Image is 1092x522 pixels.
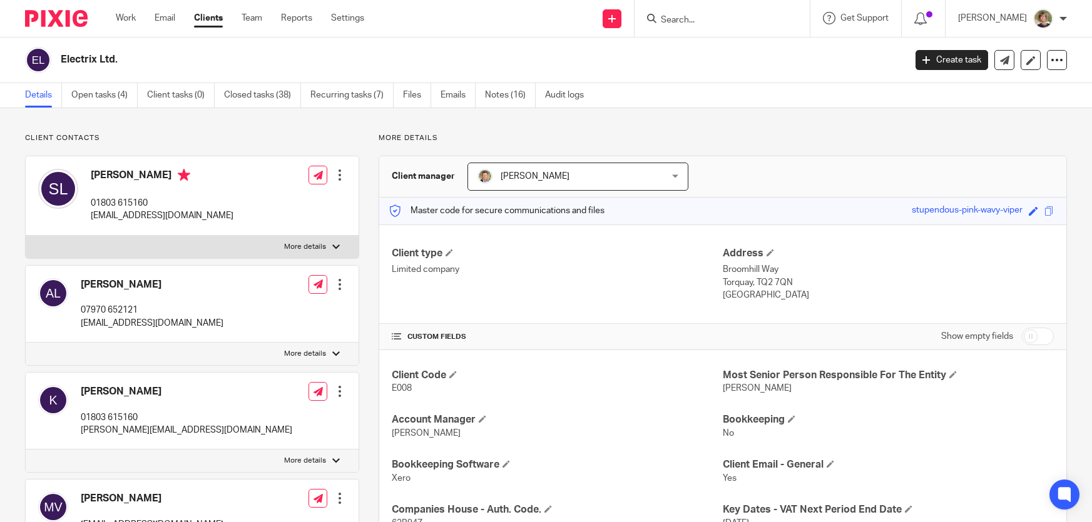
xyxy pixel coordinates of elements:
[284,349,326,359] p: More details
[81,317,223,329] p: [EMAIL_ADDRESS][DOMAIN_NAME]
[723,263,1054,276] p: Broomhill Way
[545,83,593,108] a: Audit logs
[392,413,723,426] h4: Account Manager
[81,385,292,398] h4: [PERSON_NAME]
[38,492,68,522] img: svg%3E
[501,172,569,181] span: [PERSON_NAME]
[379,133,1067,143] p: More details
[477,169,492,184] img: High%20Res%20Andrew%20Price%20Accountants_Poppy%20Jakes%20photography-1118.jpg
[723,503,1054,516] h4: Key Dates - VAT Next Period End Date
[194,12,223,24] a: Clients
[916,50,988,70] a: Create task
[25,133,359,143] p: Client contacts
[178,169,190,181] i: Primary
[392,503,723,516] h4: Companies House - Auth. Code.
[61,53,730,66] h2: Electrix Ltd.
[392,170,455,183] h3: Client manager
[25,83,62,108] a: Details
[310,83,394,108] a: Recurring tasks (7)
[840,14,889,23] span: Get Support
[441,83,476,108] a: Emails
[331,12,364,24] a: Settings
[81,278,223,291] h4: [PERSON_NAME]
[81,411,292,424] p: 01803 615160
[392,458,723,471] h4: Bookkeeping Software
[81,424,292,436] p: [PERSON_NAME][EMAIL_ADDRESS][DOMAIN_NAME]
[403,83,431,108] a: Files
[25,10,88,27] img: Pixie
[723,458,1054,471] h4: Client Email - General
[389,204,605,217] p: Master code for secure communications and files
[485,83,536,108] a: Notes (16)
[81,492,223,505] h4: [PERSON_NAME]
[38,169,78,209] img: svg%3E
[284,242,326,252] p: More details
[723,384,792,393] span: [PERSON_NAME]
[723,247,1054,260] h4: Address
[91,197,233,209] p: 01803 615160
[71,83,138,108] a: Open tasks (4)
[224,83,301,108] a: Closed tasks (38)
[38,385,68,415] img: svg%3E
[723,369,1054,382] h4: Most Senior Person Responsible For The Entity
[392,263,723,276] p: Limited company
[392,247,723,260] h4: Client type
[723,289,1054,301] p: [GEOGRAPHIC_DATA]
[1033,9,1053,29] img: High%20Res%20Andrew%20Price%20Accountants_Poppy%20Jakes%20photography-1142.jpg
[155,12,175,24] a: Email
[912,204,1023,218] div: stupendous-pink-wavy-viper
[958,12,1027,24] p: [PERSON_NAME]
[91,169,233,184] h4: [PERSON_NAME]
[91,209,233,222] p: [EMAIL_ADDRESS][DOMAIN_NAME]
[284,456,326,466] p: More details
[392,474,411,483] span: Xero
[723,429,734,438] span: No
[392,384,412,393] span: E008
[81,304,223,316] p: 07970 652121
[941,330,1013,343] label: Show empty fields
[147,83,215,108] a: Client tasks (0)
[723,413,1054,426] h4: Bookkeeping
[25,47,51,73] img: svg%3E
[392,429,461,438] span: [PERSON_NAME]
[723,474,737,483] span: Yes
[38,278,68,308] img: svg%3E
[392,369,723,382] h4: Client Code
[281,12,312,24] a: Reports
[242,12,262,24] a: Team
[723,276,1054,289] p: Torquay, TQ2 7QN
[116,12,136,24] a: Work
[660,15,772,26] input: Search
[392,332,723,342] h4: CUSTOM FIELDS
